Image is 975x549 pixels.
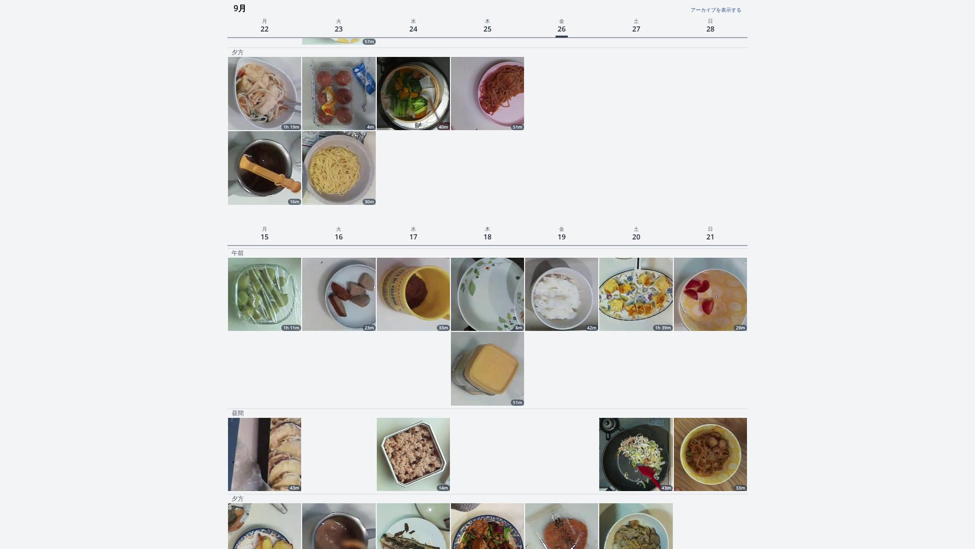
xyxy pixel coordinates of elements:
[302,224,376,233] p: 火
[437,124,450,130] div: 40m
[630,230,642,243] span: 20
[377,418,450,491] a: 14m
[302,258,375,331] img: 250915212636_thumb.jpeg
[363,39,376,45] div: 57m
[302,131,375,204] a: 30m
[302,57,375,130] img: 250923082329_thumb.jpeg
[451,332,524,405] img: 250917220343_thumb.jpeg
[302,57,375,130] a: 4m
[674,418,747,491] a: 33m
[377,258,450,331] img: 250916213543_thumb.jpeg
[450,224,525,233] p: 木
[511,400,524,406] div: 51m
[258,230,271,243] span: 15
[525,224,599,233] p: 金
[660,485,673,491] div: 43m
[376,224,450,233] p: 水
[599,224,673,233] p: 土
[228,131,301,204] img: 250922130925_thumb.jpeg
[704,230,717,243] span: 21
[363,199,376,205] div: 30m
[673,15,747,24] p: 日
[674,258,747,331] img: 250920224117_thumb.jpeg
[525,15,599,24] p: 金
[302,258,375,331] a: 23m
[556,22,568,38] span: 26
[451,258,524,331] a: 8m
[407,230,419,243] span: 17
[556,230,568,243] span: 19
[377,258,450,331] a: 33m
[365,124,376,130] div: 4m
[407,22,419,36] span: 24
[333,230,345,243] span: 16
[513,325,524,331] div: 8m
[281,124,301,130] div: 1h 19m
[450,15,525,24] p: 木
[674,258,747,331] a: 29m
[228,258,301,331] a: 1h 11m
[288,485,301,491] div: 43m
[228,131,301,204] a: 16m
[451,57,524,130] img: 250925085343_thumb.jpeg
[437,325,450,331] div: 33m
[377,57,450,130] a: 40m
[228,418,301,491] img: 250915033355_thumb.jpeg
[481,230,494,243] span: 18
[599,258,672,331] a: 1h 39m
[232,48,244,56] p: 夕方
[232,495,244,503] p: 夕方
[585,325,598,331] div: 42m
[599,258,672,331] img: 250919223807_thumb.jpeg
[288,199,301,205] div: 16m
[673,224,747,233] p: 日
[228,258,301,331] img: 250915011135_thumb.jpeg
[630,22,642,36] span: 27
[734,485,747,491] div: 33m
[377,418,450,491] img: 250917033703_thumb.jpeg
[227,15,302,24] p: 月
[481,22,494,36] span: 25
[228,57,301,130] a: 1h 19m
[281,325,301,331] div: 1h 11m
[511,124,524,130] div: 51m
[232,249,244,257] p: 午前
[302,131,375,204] img: 250923094304_thumb.jpeg
[437,485,450,491] div: 14m
[525,258,598,331] a: 42m
[674,418,747,491] img: 250921024707_thumb.jpeg
[451,332,524,405] a: 51m
[333,22,345,36] span: 23
[599,15,673,24] p: 土
[599,418,672,491] a: 43m
[302,15,376,24] p: 火
[734,325,747,331] div: 29m
[451,258,524,331] img: 250917151243_thumb.jpeg
[653,325,673,331] div: 1h 39m
[525,258,598,331] img: 250918214133_thumb.jpeg
[228,418,301,491] a: 43m
[227,224,302,233] p: 月
[376,15,450,24] p: 水
[232,409,244,417] p: 昼間
[599,418,672,491] img: 250920025652_thumb.jpeg
[258,22,271,36] span: 22
[377,57,450,130] img: 250924090305_thumb.jpeg
[228,57,301,130] img: 250922092511_thumb.jpeg
[704,22,717,36] span: 28
[451,57,524,130] a: 51m
[363,325,376,331] div: 23m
